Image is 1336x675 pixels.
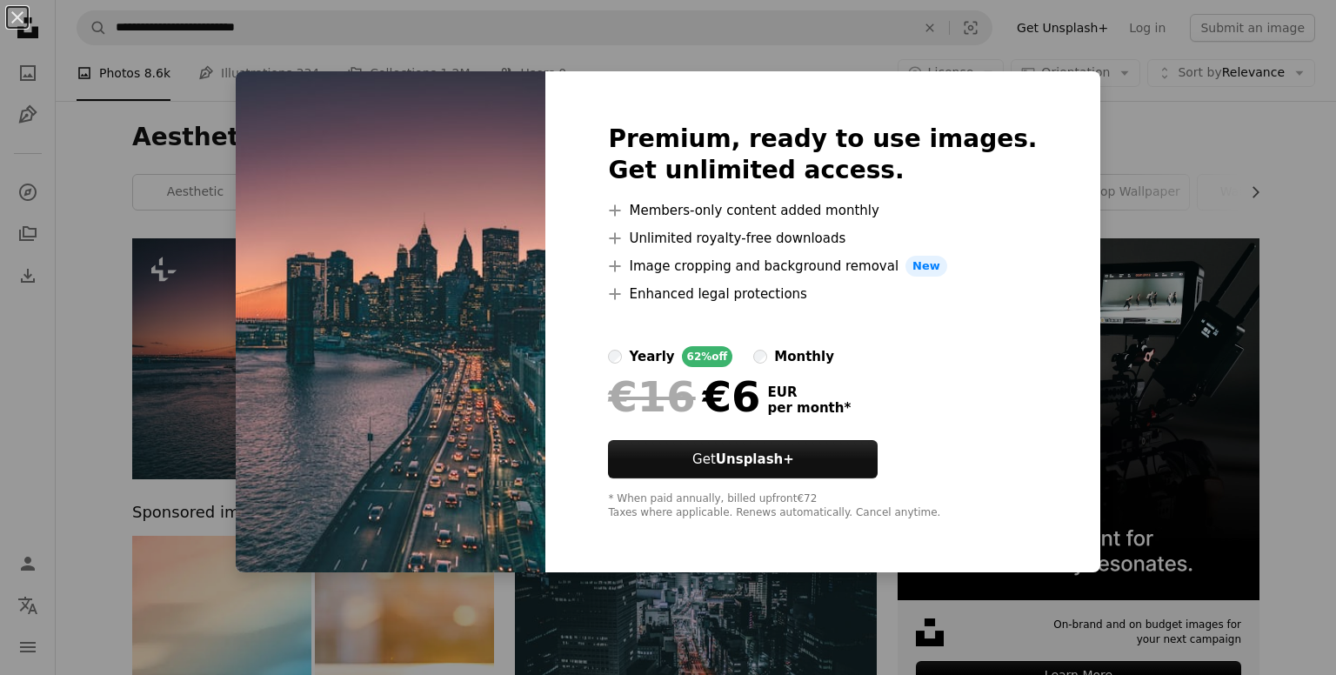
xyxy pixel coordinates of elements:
div: * When paid annually, billed upfront €72 Taxes where applicable. Renews automatically. Cancel any... [608,492,1037,520]
span: €16 [608,374,695,419]
img: premium_photo-1697730150275-dba1cfe8af9c [236,71,545,572]
span: per month * [767,400,851,416]
input: yearly62%off [608,350,622,364]
span: EUR [767,384,851,400]
li: Unlimited royalty-free downloads [608,228,1037,249]
div: monthly [774,346,834,367]
div: yearly [629,346,674,367]
button: GetUnsplash+ [608,440,878,478]
input: monthly [753,350,767,364]
li: Members-only content added monthly [608,200,1037,221]
h2: Premium, ready to use images. Get unlimited access. [608,124,1037,186]
span: New [905,256,947,277]
li: Image cropping and background removal [608,256,1037,277]
div: €6 [608,374,760,419]
strong: Unsplash+ [716,451,794,467]
li: Enhanced legal protections [608,284,1037,304]
div: 62% off [682,346,733,367]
